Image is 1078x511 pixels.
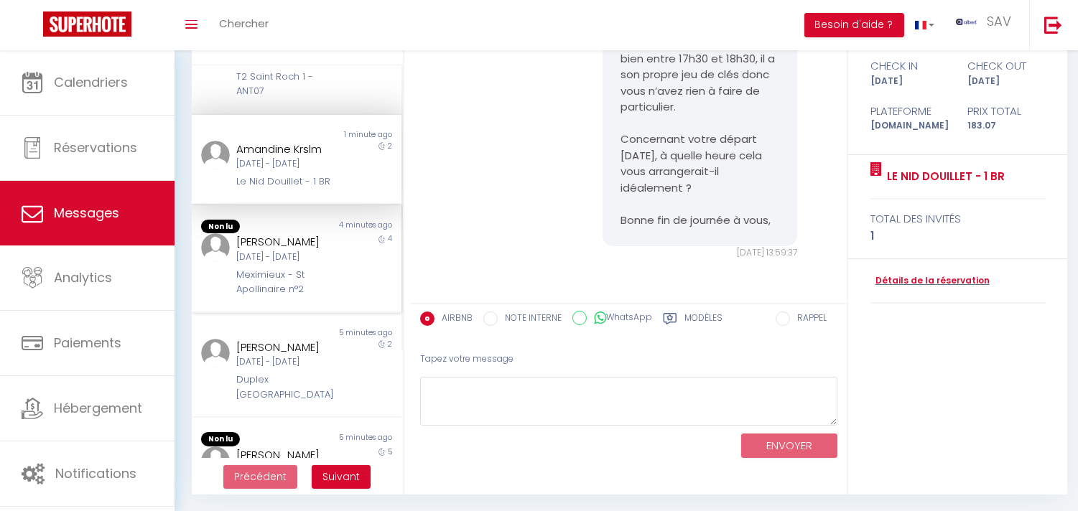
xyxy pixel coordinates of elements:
[804,13,904,37] button: Besoin d'aide ?
[870,210,1046,228] div: total des invités
[297,327,401,339] div: 5 minutes ago
[236,174,340,189] div: Le Nid Douillet - 1 BR
[958,119,1055,133] div: 183.07
[236,339,340,356] div: [PERSON_NAME]
[236,157,340,171] div: [DATE] - [DATE]
[236,372,340,402] div: Duplex [GEOGRAPHIC_DATA]
[54,334,121,352] span: Paiements
[684,311,722,329] label: Modèles
[201,446,230,475] img: ...
[741,433,837,459] button: ENVOYER
[956,19,977,25] img: ...
[236,446,340,464] div: [PERSON_NAME]
[322,469,360,484] span: Suivant
[223,465,297,489] button: Previous
[236,268,340,297] div: Meximieux - St Apollinaire n°2
[790,311,827,327] label: RAPPEL
[54,268,112,286] span: Analytics
[236,250,340,264] div: [DATE] - [DATE]
[236,233,340,250] div: [PERSON_NAME]
[435,311,473,327] label: AIRBNB
[43,11,131,37] img: Super Booking
[420,342,837,377] div: Tapez votre message
[388,446,392,457] span: 5
[201,233,230,262] img: ...
[603,246,797,260] div: [DATE] 13:59:37
[236,355,340,369] div: [DATE] - [DATE]
[987,12,1011,30] span: SAV
[882,168,1005,185] a: Le Nid Douillet - 1 BR
[861,75,958,88] div: [DATE]
[958,103,1055,120] div: Prix total
[861,57,958,75] div: check in
[861,103,958,120] div: Plateforme
[55,464,136,482] span: Notifications
[219,16,269,31] span: Chercher
[201,432,240,446] span: Non lu
[201,339,230,367] img: ...
[236,70,340,99] div: T2 Saint Roch 1 - ANT07
[388,233,392,244] span: 4
[1044,16,1062,34] img: logout
[587,311,652,327] label: WhatsApp
[236,141,340,158] div: Amandine Krslm
[870,274,990,288] a: Détails de la réservation
[54,399,142,417] span: Hébergement
[958,75,1055,88] div: [DATE]
[870,228,1046,245] div: 1
[201,141,230,169] img: ...
[234,469,287,484] span: Précédent
[54,73,128,91] span: Calendriers
[958,57,1055,75] div: check out
[498,311,562,327] label: NOTE INTERNE
[388,339,392,350] span: 2
[54,204,119,222] span: Messages
[201,220,240,234] span: Non lu
[54,139,137,156] span: Réservations
[312,465,371,489] button: Next
[861,119,958,133] div: [DOMAIN_NAME]
[297,220,401,234] div: 4 minutes ago
[297,129,401,141] div: 1 minute ago
[388,141,392,151] span: 2
[297,432,401,446] div: 5 minutes ago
